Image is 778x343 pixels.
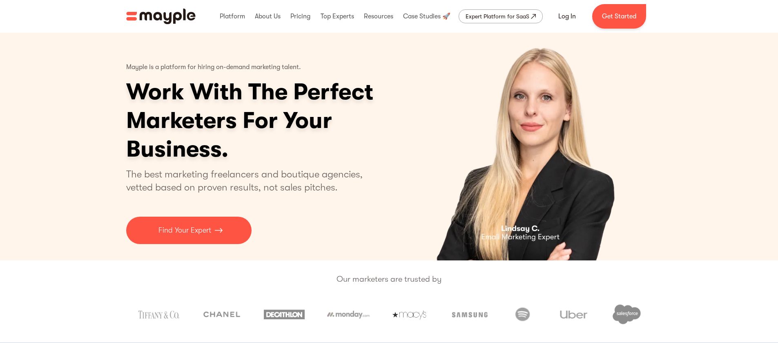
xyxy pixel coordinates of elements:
[459,9,543,23] a: Expert Platform for SaaS
[397,33,652,260] div: carousel
[126,9,196,24] img: Mayple logo
[737,304,778,343] iframe: Chat Widget
[397,33,652,260] div: 1 of 5
[548,7,586,26] a: Log In
[362,3,395,29] div: Resources
[288,3,312,29] div: Pricing
[592,4,646,29] a: Get Started
[126,168,372,194] p: The best marketing freelancers and boutique agencies, vetted based on proven results, not sales p...
[158,225,211,236] p: Find Your Expert
[126,9,196,24] a: home
[126,217,252,244] a: Find Your Expert
[466,11,529,21] div: Expert Platform for SaaS
[319,3,356,29] div: Top Experts
[253,3,283,29] div: About Us
[218,3,247,29] div: Platform
[126,57,301,78] p: Mayple is a platform for hiring on-demand marketing talent.
[126,78,437,164] h1: Work With The Perfect Marketers For Your Business.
